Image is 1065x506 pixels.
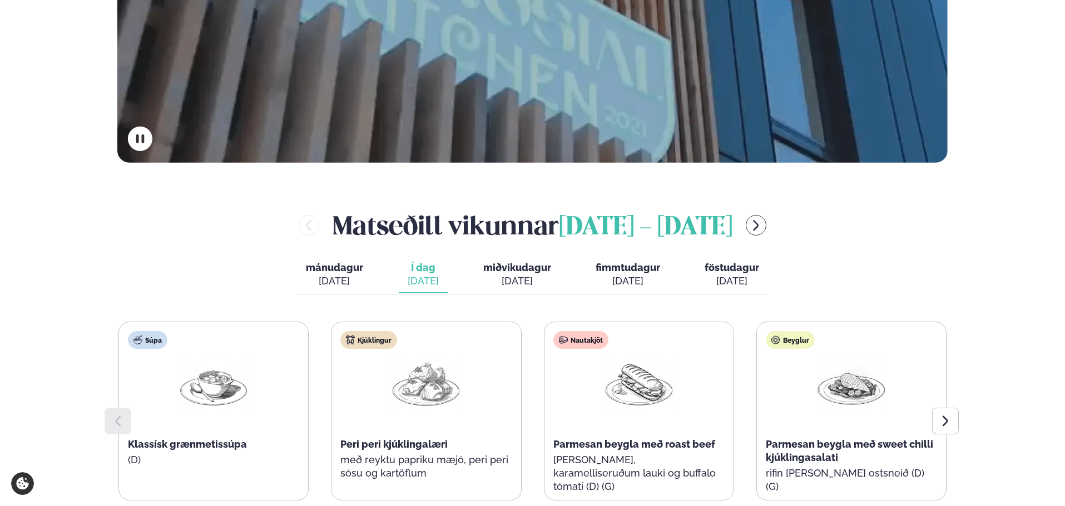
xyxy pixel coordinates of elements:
[596,274,660,288] div: [DATE]
[297,257,372,293] button: mánudagur [DATE]
[340,453,512,480] p: með reyktu papriku mæjó, peri peri sósu og kartöflum
[766,331,815,349] div: Beyglur
[816,358,887,409] img: Chicken-breast.png
[766,467,937,493] p: rifin [PERSON_NAME] ostsneið (D) (G)
[408,274,439,288] div: [DATE]
[306,262,363,273] span: mánudagur
[771,335,780,344] img: bagle-new-16px.svg
[553,331,608,349] div: Nautakjöt
[178,358,249,409] img: Soup.png
[596,262,660,273] span: fimmtudagur
[705,274,759,288] div: [DATE]
[408,261,439,274] span: Í dag
[399,257,448,293] button: Í dag [DATE]
[128,453,299,467] p: (D)
[483,262,551,273] span: miðvikudagur
[559,216,732,240] span: [DATE] - [DATE]
[474,257,560,293] button: miðvikudagur [DATE]
[340,331,397,349] div: Kjúklingur
[306,274,363,288] div: [DATE]
[553,453,725,493] p: [PERSON_NAME], karamelliseruðum lauki og buffalo tómati (D) (G)
[603,358,675,409] img: Panini.png
[11,472,34,495] a: Cookie settings
[696,257,768,293] button: föstudagur [DATE]
[587,257,669,293] button: fimmtudagur [DATE]
[746,215,766,236] button: menu-btn-right
[553,438,715,450] span: Parmesan beygla með roast beef
[133,335,142,344] img: soup.svg
[559,335,568,344] img: beef.svg
[766,438,933,463] span: Parmesan beygla með sweet chilli kjúklingasalati
[128,438,247,450] span: Klassísk grænmetissúpa
[128,331,167,349] div: Súpa
[390,358,462,409] img: Chicken-thighs.png
[340,438,448,450] span: Peri peri kjúklingalæri
[483,274,551,288] div: [DATE]
[705,262,759,273] span: föstudagur
[346,335,355,344] img: chicken.svg
[299,215,319,236] button: menu-btn-left
[333,207,732,243] h2: Matseðill vikunnar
